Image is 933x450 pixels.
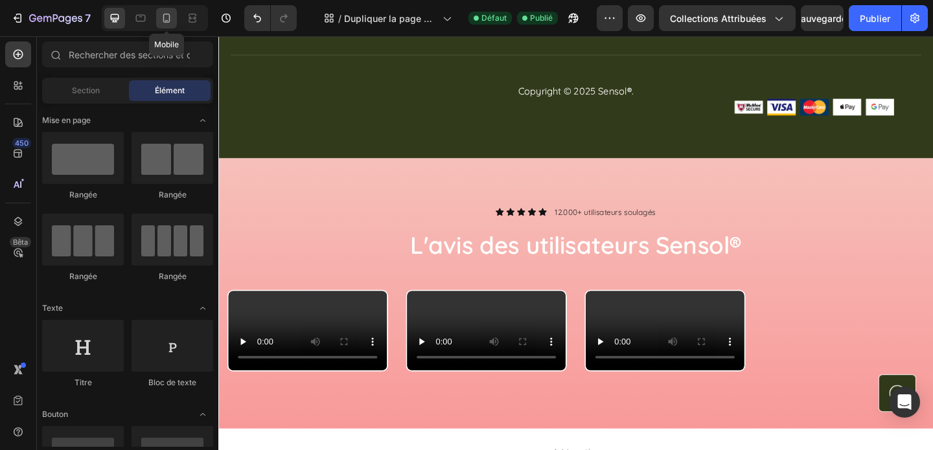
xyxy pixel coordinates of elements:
[42,115,91,125] font: Mise en page
[244,5,297,31] div: Annuler/Rétablir
[860,13,890,24] font: Publier
[704,68,735,85] img: gempages_577845198571176722-ab9e8cf2-74be-4596-84fd-c67c20b9698d.png
[42,303,63,313] font: Texte
[5,5,97,31] button: 7
[11,277,183,363] video: Video
[42,409,68,419] font: Bouton
[561,68,592,86] img: gempages_577845198571176722-a4e57820-4767-4470-a664-d31d76a093ce.png
[192,298,213,319] span: Basculer pour ouvrir
[632,68,663,86] img: gempages_577845198571176722-b56fb650-a36d-409f-88d6-57c72d322552.png
[15,139,29,148] font: 450
[42,41,213,67] input: Rechercher des sections et des éléments
[10,208,768,245] h2: L'avis des utilisateurs Sensol
[659,5,796,31] button: Collections attribuées
[159,190,187,199] font: Rangée
[670,13,766,24] font: Collections attribuées
[85,12,91,25] font: 7
[159,271,187,281] font: Rangée
[481,13,507,23] font: Défaut
[400,277,572,363] video: Video
[889,387,920,418] div: Ouvrir Intercom Messenger
[192,404,213,425] span: Basculer pour ouvrir
[13,238,28,247] font: Bêta
[192,110,213,131] span: Basculer pour ouvrir
[218,36,933,450] iframe: Zone de conception
[72,85,100,95] font: Section
[556,210,569,243] strong: ®
[75,377,92,387] font: Titre
[597,68,628,86] img: gempages_577845198571176722-d90f9861-3b58-4949-b92e-760f37faf592.png
[69,190,97,199] font: Rangée
[668,68,699,85] img: gempages_577845198571176722-664195f0-bf29-4a16-91cf-96afb3a5d72f.png
[338,13,341,24] font: /
[795,13,850,24] font: Sauvegarder
[69,271,97,281] font: Rangée
[205,277,378,363] video: Video
[849,5,901,31] button: Publier
[366,186,476,197] p: 12.000+ utilisateurs soulagés
[25,53,753,67] p: Copyright © 2025 Sensol .
[148,377,196,387] font: Bloc de texte
[530,13,553,23] font: Publié
[801,5,844,31] button: Sauvegarder
[444,53,450,66] strong: ®
[344,13,433,51] font: Dupliquer la page produit - [DATE] 12:54:57
[155,85,185,95] font: Élément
